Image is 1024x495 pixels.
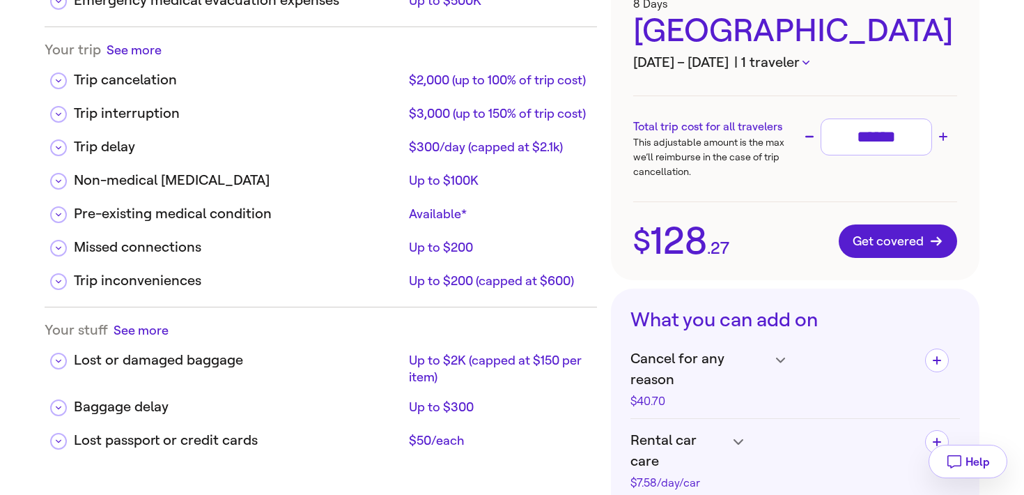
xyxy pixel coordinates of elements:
[409,172,587,189] div: Up to $100K
[409,206,587,222] div: Available*
[45,259,597,293] div: Trip inconveniencesUp to $200 (capped at $600)
[409,105,587,122] div: $3,000 (up to 150% of trip cost)
[630,430,914,489] h4: Rental car care$7.58/day/car
[801,128,818,145] button: Decrease trip cost
[45,386,597,419] div: Baggage delayUp to $300
[74,137,403,158] div: Trip delay
[734,52,809,73] button: | 1 traveler
[45,192,597,226] div: Pre-existing medical conditionAvailable*
[45,41,597,59] div: Your trip
[827,125,926,149] input: Trip cost
[633,119,795,135] h3: Total trip cost for all travelers
[45,339,597,386] div: Lost or damaged baggageUp to $2K (capped at $150 per item)
[630,478,727,489] div: $7.58
[409,239,587,256] div: Up to $200
[633,227,651,256] span: $
[114,321,169,339] button: See more
[74,70,403,91] div: Trip cancelation
[839,224,957,258] button: Get covered
[107,41,162,59] button: See more
[74,397,403,418] div: Baggage delay
[711,240,729,257] span: 27
[630,349,768,390] span: Cancel for any reason
[633,135,795,179] p: This adjustable amount is the max we’ll reimburse in the case of trip cancellation.
[45,92,597,125] div: Trip interruption$3,000 (up to 150% of trip cost)
[633,10,957,52] div: [GEOGRAPHIC_DATA]
[74,271,403,291] div: Trip inconveniences
[409,72,587,89] div: $2,000 (up to 100% of trip cost)
[74,103,403,124] div: Trip interruption
[45,226,597,259] div: Missed connectionsUp to $200
[409,399,587,416] div: Up to $300
[74,430,403,451] div: Lost passport or credit cards
[633,52,957,73] h3: [DATE] – [DATE]
[630,308,960,332] h3: What you can add on
[74,204,403,224] div: Pre-existing medical condition
[45,321,597,339] div: Your stuff
[935,128,952,145] button: Increase trip cost
[409,273,587,289] div: Up to $200 (capped at $600)
[74,170,403,191] div: Non-medical [MEDICAL_DATA]
[45,125,597,159] div: Trip delay$300/day (capped at $2.1k)
[409,139,587,155] div: $300/day (capped at $2.1k)
[853,234,943,248] span: Get covered
[630,349,914,407] h4: Cancel for any reason$40.70
[409,352,587,386] div: Up to $2K (capped at $150 per item)
[74,237,403,258] div: Missed connections
[45,419,597,452] div: Lost passport or credit cards$50/each
[925,349,949,372] button: Add Cancel for any reason
[630,396,768,407] div: $40.70
[925,430,949,454] button: Add Rental car care
[651,222,707,260] span: 128
[45,159,597,192] div: Non-medical [MEDICAL_DATA]Up to $100K
[409,432,587,449] div: $50/each
[74,350,403,371] div: Lost or damaged baggage
[707,240,711,257] span: .
[45,59,597,92] div: Trip cancelation$2,000 (up to 100% of trip cost)
[965,455,990,469] span: Help
[657,476,700,489] span: /day/car
[929,445,1007,478] button: Help
[630,430,727,472] span: Rental car care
